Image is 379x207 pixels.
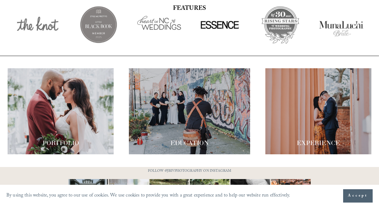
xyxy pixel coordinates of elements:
p: FOLLOW @JBIVPHOTOGRAPHY ON INSTAGRAM [144,168,235,175]
span: PORTFOLIO [43,139,79,147]
strong: FEATURES [173,4,206,14]
span: EXPERIENCE [297,139,340,147]
span: Accept [348,193,368,199]
button: Accept [343,189,373,203]
p: By using this website, you agree to our use of cookies. We use cookies to provide you with a grea... [6,191,290,201]
span: EDUCATION [170,139,209,147]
